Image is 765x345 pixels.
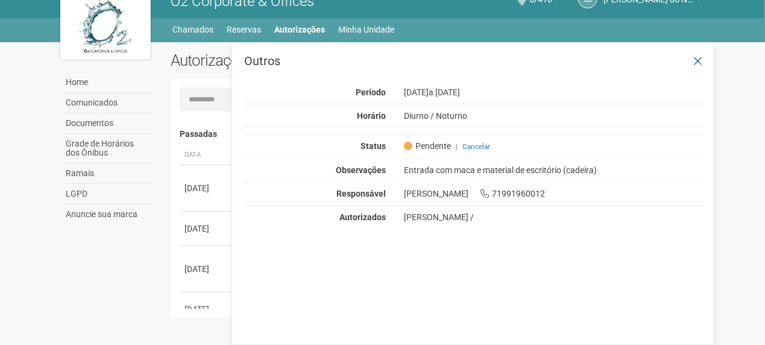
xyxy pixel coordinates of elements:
a: Cancelar [462,142,490,151]
span: Pendente [404,141,451,151]
a: Ramais [63,163,153,184]
div: [PERSON_NAME] 71991960012 [395,188,714,199]
h2: Autorizações [171,51,429,69]
th: Data [180,145,234,165]
a: Autorizações [275,21,326,38]
a: Grade de Horários dos Ônibus [63,134,153,163]
h4: Passadas [180,130,696,139]
strong: Período [356,87,386,97]
div: [DATE] [184,223,229,235]
div: [DATE] [395,87,714,98]
a: Home [63,72,153,93]
strong: Responsável [336,189,386,198]
a: Minha Unidade [339,21,395,38]
strong: Observações [336,165,386,175]
a: LGPD [63,184,153,204]
div: Entrada com maca e material de escritório (cadeira) [395,165,714,176]
strong: Horário [357,111,386,121]
div: Diurno / Noturno [395,110,714,121]
a: Documentos [63,113,153,134]
a: Reservas [227,21,262,38]
a: Comunicados [63,93,153,113]
div: [DATE] [184,303,229,315]
a: Anuncie sua marca [63,204,153,224]
span: | [456,142,458,151]
h3: Outros [244,55,704,67]
a: Chamados [173,21,214,38]
div: [DATE] [184,182,229,194]
div: [DATE] [184,263,229,275]
strong: Status [360,141,386,151]
div: [PERSON_NAME] / [404,212,705,223]
strong: Autorizados [339,212,386,222]
span: a [DATE] [429,87,460,97]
